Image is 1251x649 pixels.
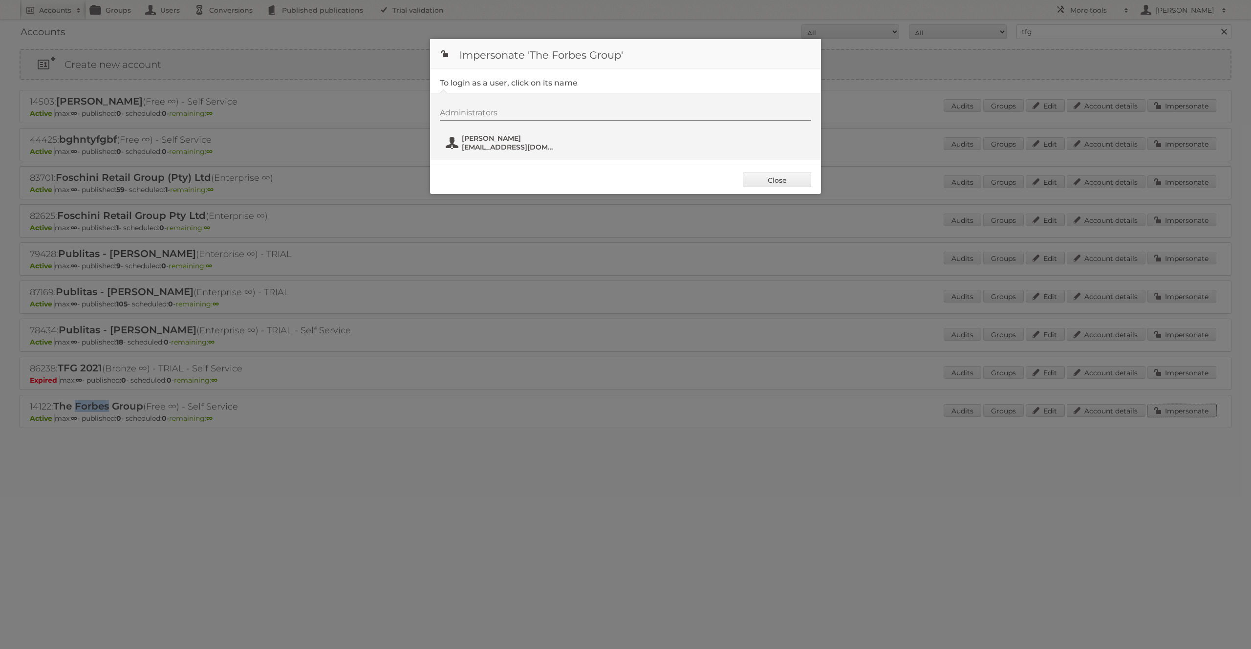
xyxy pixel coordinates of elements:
[440,78,578,87] legend: To login as a user, click on its name
[440,108,811,121] div: Administrators
[430,39,821,68] h1: Impersonate 'The Forbes Group'
[462,143,557,151] span: [EMAIL_ADDRESS][DOMAIN_NAME]
[445,133,560,152] button: [PERSON_NAME] [EMAIL_ADDRESS][DOMAIN_NAME]
[743,173,811,187] a: Close
[462,134,557,143] span: [PERSON_NAME]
